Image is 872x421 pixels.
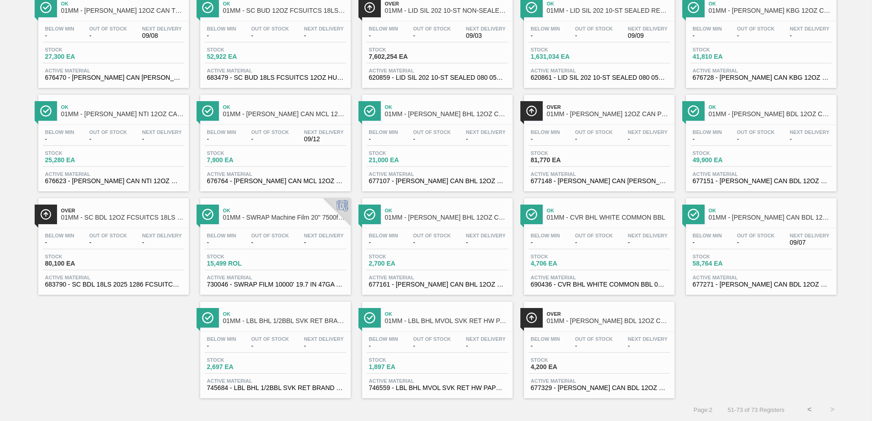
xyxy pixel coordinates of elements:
[821,398,844,421] button: >
[89,136,127,143] span: -
[709,208,832,213] span: Ok
[61,111,184,118] span: 01MM - CARR NTI 12OZ CAN 15/12 CAN PK
[575,343,613,349] span: -
[369,157,433,164] span: 21,000 EA
[193,88,355,191] a: ÍconeOk01MM - [PERSON_NAME] CAN MCL 12OZ TWNSTK 30/12 CANBelow Min-Out Of Stock-Next Delivery09/1...
[413,233,451,238] span: Out Of Stock
[547,311,670,317] span: Over
[61,7,184,14] span: 01MM - CARR BUD 12OZ CAN TWNSTK 30/12 CAN
[413,336,451,342] span: Out Of Stock
[207,378,344,384] span: Active Material
[142,129,182,135] span: Next Delivery
[413,136,451,143] span: -
[364,105,375,117] img: Ícone
[466,233,506,238] span: Next Delivery
[202,312,213,323] img: Ícone
[251,32,289,39] span: -
[531,385,668,391] span: 677329 - CARR CAN BDL 12OZ NEW HAMP TWNSTK 30/12
[385,7,508,14] span: 01MM - LID SIL 202 10-ST NON-SEALED 088 0824 SI
[142,233,182,238] span: Next Delivery
[679,88,841,191] a: ÍconeOk01MM - [PERSON_NAME] BDL 12OZ CAN TWNSTK 30/12 CAN-AqueousBelow Min-Out Of Stock-Next Deli...
[251,239,289,246] span: -
[693,260,757,267] span: 58,764 EA
[575,26,613,31] span: Out Of Stock
[369,26,398,31] span: Below Min
[575,336,613,342] span: Out Of Stock
[575,233,613,238] span: Out Of Stock
[45,254,109,259] span: Stock
[385,1,508,6] span: Over
[304,136,344,143] span: 09/12
[207,364,271,370] span: 2,697 EA
[223,214,346,221] span: 01MM - SWRAP Machine Film 20" 7500ft 63 Gauge
[737,32,775,39] span: -
[526,105,537,117] img: Ícone
[207,74,344,81] span: 683479 - SC BUD 18LS FCSUITCS 12OZ HULK HANDLE 09
[207,254,271,259] span: Stock
[466,129,506,135] span: Next Delivery
[531,336,560,342] span: Below Min
[207,53,271,60] span: 52,922 EA
[223,104,346,110] span: Ok
[369,47,433,52] span: Stock
[207,136,236,143] span: -
[207,157,271,164] span: 7,900 EA
[45,129,74,135] span: Below Min
[207,275,344,280] span: Active Material
[45,136,74,143] span: -
[385,214,508,221] span: 01MM - CARR BHL 12OZ CAN 30/12 CAN PK FARMING PROMO
[193,191,355,295] a: ÍconeOk01MM - SWRAP Machine Film 20" 7500ft 63 GaugeBelow Min-Out Of Stock-Next Delivery-Stock15,...
[304,343,344,349] span: -
[369,150,433,156] span: Stock
[790,129,830,135] span: Next Delivery
[547,111,670,118] span: 01MM - CARR BUD 12OZ CAN PK 12/12 MILITARY PROMO
[413,239,451,246] span: -
[693,233,722,238] span: Below Min
[413,129,451,135] span: Out Of Stock
[304,32,344,39] span: -
[364,312,375,323] img: Ícone
[40,105,52,117] img: Ícone
[207,150,271,156] span: Stock
[628,343,668,349] span: -
[693,68,830,73] span: Active Material
[45,171,182,177] span: Active Material
[385,104,508,110] span: Ok
[790,239,830,246] span: 09/07
[45,157,109,164] span: 25,280 EA
[369,171,506,177] span: Active Material
[531,136,560,143] span: -
[709,111,832,118] span: 01MM - CARR BDL 12OZ CAN TWNSTK 30/12 CAN-Aqueous
[575,32,613,39] span: -
[547,104,670,110] span: Over
[251,129,289,135] span: Out Of Stock
[369,260,433,267] span: 2,700 EA
[547,7,670,14] span: 01MM - LID SIL 202 10-ST SEALED RED DI
[223,111,346,118] span: 01MM - CARR CAN MCL 12OZ TWNSTK 30/12 CAN
[790,26,830,31] span: Next Delivery
[45,26,74,31] span: Below Min
[207,336,236,342] span: Below Min
[693,239,722,246] span: -
[693,47,757,52] span: Stock
[466,239,506,246] span: -
[531,281,668,288] span: 690436 - CVR BHL WHITE COMMON BBL 0716 465 ABIDRM
[369,336,398,342] span: Below Min
[89,26,127,31] span: Out Of Stock
[369,281,506,288] span: 677161 - CARR CAN BHL 12OZ FARMING TWNSTK 30/12 C
[693,275,830,280] span: Active Material
[45,260,109,267] span: 80,100 EA
[142,136,182,143] span: -
[693,281,830,288] span: 677271 - CARR CAN BDL 12OZ NFL-PATRIOTS TWNSTK 30
[369,74,506,81] span: 620859 - LID SIL 202 10-ST SEALED 080 0523 SIL 06
[694,406,712,413] span: Page : 2
[575,136,613,143] span: -
[202,2,213,13] img: Ícone
[40,209,52,220] img: Ícone
[369,129,398,135] span: Below Min
[790,233,830,238] span: Next Delivery
[61,214,184,221] span: 01MM - SC BDL 12OZ FCSUITCS 18LS HULK HANDLE - AQUEOUS COATING
[45,239,74,246] span: -
[31,191,193,295] a: ÍconeOver01MM - SC BDL 12OZ FCSUITCS 18LS HULK HANDLE - AQUEOUS COATINGBelow Min-Out Of Stock-Nex...
[223,1,346,6] span: Ok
